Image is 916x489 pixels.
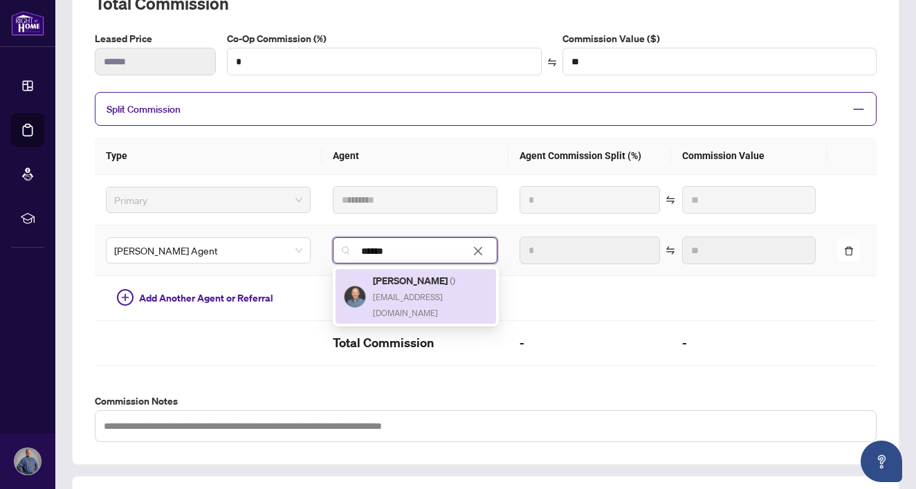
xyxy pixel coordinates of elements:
[666,246,675,255] span: swap
[227,31,542,46] label: Co-Op Commission (%)
[562,31,877,46] label: Commission Value ($)
[95,92,877,126] div: Split Commission
[666,195,675,205] span: swap
[342,246,350,255] img: search_icon
[322,137,508,175] th: Agent
[106,287,284,309] button: Add Another Agent or Referral
[95,394,877,409] label: Commission Notes
[345,286,365,307] img: Profile Icon
[671,137,826,175] th: Commission Value
[520,332,661,354] h2: -
[15,448,41,474] img: Profile Icon
[473,246,484,257] span: close
[373,292,443,318] span: [EMAIL_ADDRESS][DOMAIN_NAME]
[682,332,815,354] h2: -
[373,273,488,288] h5: [PERSON_NAME]
[107,103,181,116] span: Split Commission
[509,137,672,175] th: Agent Commission Split (%)
[844,246,854,256] span: delete
[114,240,302,261] span: RAHR Agent
[95,31,216,46] label: Leased Price
[95,137,322,175] th: Type
[333,332,497,354] h2: Total Commission
[861,441,902,482] button: Open asap
[852,103,865,116] span: minus
[114,190,302,210] span: Primary
[11,10,44,36] img: logo
[117,289,134,306] span: plus-circle
[139,290,273,306] span: Add Another Agent or Referral
[450,274,455,286] span: ( )
[547,57,557,67] span: swap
